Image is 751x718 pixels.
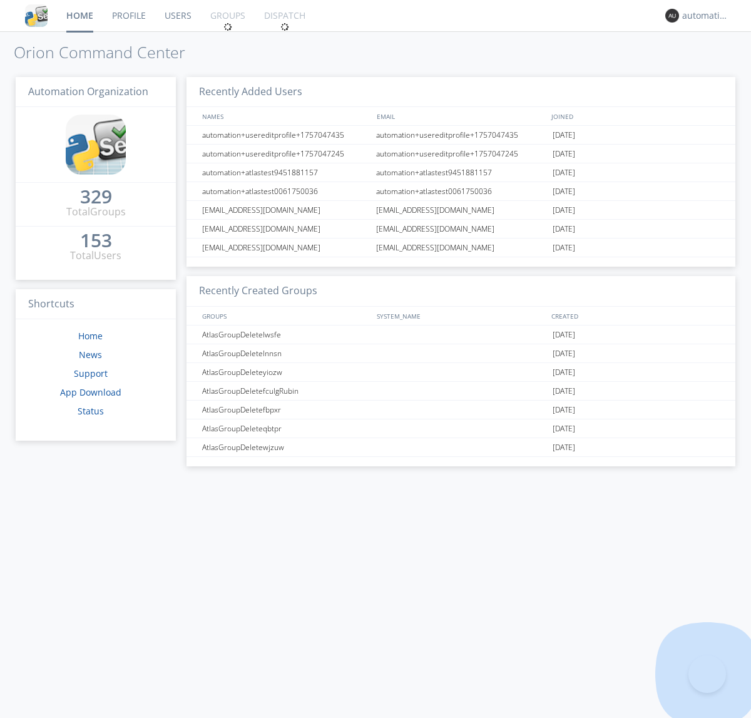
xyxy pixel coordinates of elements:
div: automation+usereditprofile+1757047435 [373,126,549,144]
div: automation+atlastest0061750036 [373,182,549,200]
span: [DATE] [553,126,575,145]
a: AtlasGroupDeleteyiozw[DATE] [186,363,735,382]
a: 329 [80,190,112,205]
div: [EMAIL_ADDRESS][DOMAIN_NAME] [373,220,549,238]
div: AtlasGroupDeleteqbtpr [199,419,372,438]
a: automation+usereditprofile+1757047245automation+usereditprofile+1757047245[DATE] [186,145,735,163]
a: App Download [60,386,121,398]
div: [EMAIL_ADDRESS][DOMAIN_NAME] [373,238,549,257]
span: [DATE] [553,401,575,419]
h3: Recently Added Users [186,77,735,108]
a: [EMAIL_ADDRESS][DOMAIN_NAME][EMAIL_ADDRESS][DOMAIN_NAME][DATE] [186,238,735,257]
div: NAMES [199,107,370,125]
span: [DATE] [553,382,575,401]
span: [DATE] [553,201,575,220]
a: automation+usereditprofile+1757047435automation+usereditprofile+1757047435[DATE] [186,126,735,145]
span: [DATE] [553,419,575,438]
div: EMAIL [374,107,548,125]
span: [DATE] [553,326,575,344]
span: Automation Organization [28,85,148,98]
div: AtlasGroupDeleteyiozw [199,363,372,381]
a: automation+atlastest0061750036automation+atlastest0061750036[DATE] [186,182,735,201]
div: AtlasGroupDeletefbpxr [199,401,372,419]
a: AtlasGroupDeletelnnsn[DATE] [186,344,735,363]
a: AtlasGroupDeletewjzuw[DATE] [186,438,735,457]
div: GROUPS [199,307,370,325]
span: [DATE] [553,238,575,257]
a: [EMAIL_ADDRESS][DOMAIN_NAME][EMAIL_ADDRESS][DOMAIN_NAME][DATE] [186,201,735,220]
a: 153 [80,234,112,249]
div: automation+atlastest0061750036 [199,182,372,200]
div: SYSTEM_NAME [374,307,548,325]
a: Home [78,330,103,342]
iframe: Toggle Customer Support [688,655,726,693]
a: Status [78,405,104,417]
div: [EMAIL_ADDRESS][DOMAIN_NAME] [199,238,372,257]
a: Support [74,367,108,379]
span: [DATE] [553,145,575,163]
span: [DATE] [553,220,575,238]
div: Total Users [70,249,121,263]
div: AtlasGroupDeletelwsfe [199,326,372,344]
a: AtlasGroupDeletefculgRubin[DATE] [186,382,735,401]
div: AtlasGroupDeletewjzuw [199,438,372,456]
a: [EMAIL_ADDRESS][DOMAIN_NAME][EMAIL_ADDRESS][DOMAIN_NAME][DATE] [186,220,735,238]
a: automation+atlastest9451881157automation+atlastest9451881157[DATE] [186,163,735,182]
a: AtlasGroupDeletelwsfe[DATE] [186,326,735,344]
div: automation+atlas0035 [682,9,729,22]
div: [EMAIL_ADDRESS][DOMAIN_NAME] [199,201,372,219]
div: AtlasGroupDeletefculgRubin [199,382,372,400]
img: cddb5a64eb264b2086981ab96f4c1ba7 [25,4,48,27]
div: automation+usereditprofile+1757047245 [199,145,372,163]
img: spin.svg [223,23,232,31]
div: JOINED [548,107,723,125]
span: [DATE] [553,363,575,382]
img: 373638.png [665,9,679,23]
a: AtlasGroupDeleteqbtpr[DATE] [186,419,735,438]
div: [EMAIL_ADDRESS][DOMAIN_NAME] [199,220,372,238]
span: [DATE] [553,344,575,363]
span: [DATE] [553,182,575,201]
h3: Shortcuts [16,289,176,320]
div: 329 [80,190,112,203]
div: [EMAIL_ADDRESS][DOMAIN_NAME] [373,201,549,219]
div: 153 [80,234,112,247]
a: News [79,349,102,361]
img: spin.svg [280,23,289,31]
div: automation+atlastest9451881157 [199,163,372,182]
div: automation+atlastest9451881157 [373,163,549,182]
span: [DATE] [553,163,575,182]
h3: Recently Created Groups [186,276,735,307]
div: automation+usereditprofile+1757047245 [373,145,549,163]
div: AtlasGroupDeletelnnsn [199,344,372,362]
span: [DATE] [553,438,575,457]
div: automation+usereditprofile+1757047435 [199,126,372,144]
div: Total Groups [66,205,126,219]
div: CREATED [548,307,723,325]
a: AtlasGroupDeletefbpxr[DATE] [186,401,735,419]
img: cddb5a64eb264b2086981ab96f4c1ba7 [66,115,126,175]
